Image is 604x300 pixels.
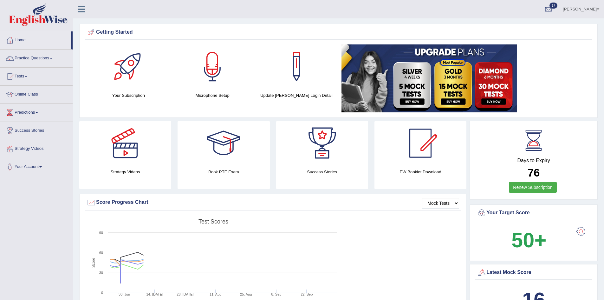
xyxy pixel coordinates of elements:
[119,292,130,296] tspan: 30. Jun
[276,169,368,175] h4: Success Stories
[301,292,313,296] tspan: 22. Sep
[90,92,167,99] h4: Your Subscription
[0,31,71,47] a: Home
[528,166,540,179] b: 76
[87,28,590,37] div: Getting Started
[258,92,335,99] h4: Update [PERSON_NAME] Login Detail
[477,208,590,218] div: Your Target Score
[240,292,252,296] tspan: 25. Aug
[0,140,73,156] a: Strategy Videos
[177,292,193,296] tspan: 28. [DATE]
[198,218,228,225] tspan: Test scores
[210,292,221,296] tspan: 11. Aug
[174,92,251,99] h4: Microphone Setup
[271,292,282,296] tspan: 8. Sep
[477,268,590,277] div: Latest Mock Score
[146,292,163,296] tspan: 14. [DATE]
[0,158,73,174] a: Your Account
[0,122,73,138] a: Success Stories
[374,169,466,175] h4: EW Booklet Download
[99,231,103,235] text: 90
[91,258,96,268] tspan: Score
[99,251,103,255] text: 60
[477,158,590,163] h4: Days to Expiry
[87,198,459,207] div: Score Progress Chart
[99,271,103,275] text: 30
[0,86,73,102] a: Online Class
[511,229,546,252] b: 50+
[509,182,557,193] a: Renew Subscription
[101,291,103,295] text: 0
[79,169,171,175] h4: Strategy Videos
[549,3,557,9] span: 17
[178,169,270,175] h4: Book PTE Exam
[0,104,73,120] a: Predictions
[0,68,73,83] a: Tests
[0,50,73,65] a: Practice Questions
[341,44,517,112] img: small5.jpg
